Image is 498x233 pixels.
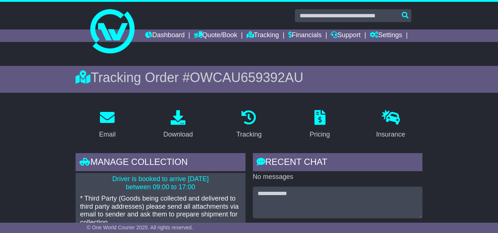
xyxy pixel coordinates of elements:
div: Download [163,130,193,140]
a: Dashboard [145,29,185,42]
div: Tracking [236,130,261,140]
span: OWCAU659392AU [190,70,303,85]
div: Tracking Order # [76,70,422,85]
p: * Third Party (Goods being collected and delivered to third party addresses) please send all atta... [80,195,241,226]
a: Financials [288,29,322,42]
a: Insurance [371,107,410,142]
div: RECENT CHAT [253,153,422,173]
div: Manage collection [76,153,245,173]
a: Tracking [247,29,279,42]
p: Driver is booked to arrive [DATE] between 09:00 to 17:00 [80,175,241,191]
a: Support [331,29,361,42]
a: Quote/Book [194,29,237,42]
p: No messages [253,173,422,181]
a: Download [159,107,198,142]
div: Pricing [310,130,330,140]
a: Email [94,107,121,142]
div: Insurance [376,130,405,140]
a: Tracking [231,107,266,142]
a: Settings [370,29,402,42]
a: Pricing [305,107,335,142]
span: © One World Courier 2025. All rights reserved. [87,225,193,230]
div: Email [99,130,116,140]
